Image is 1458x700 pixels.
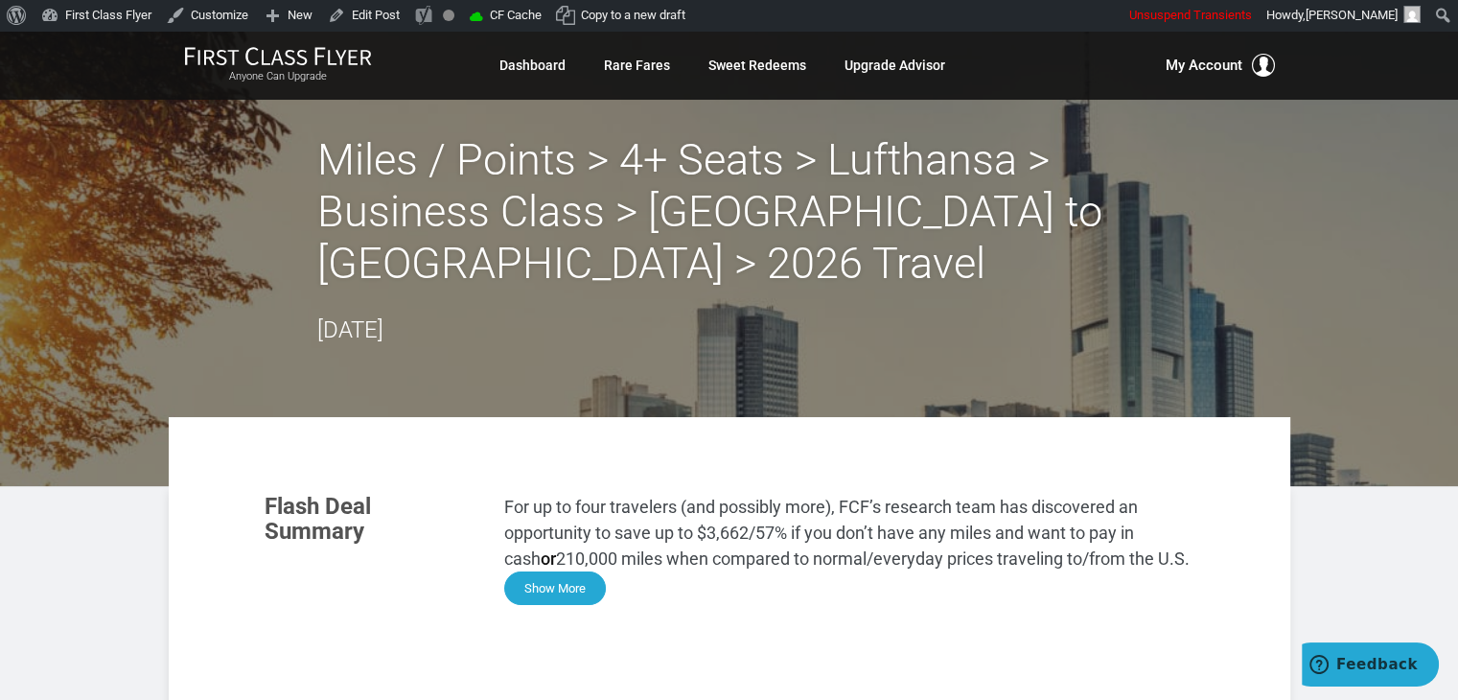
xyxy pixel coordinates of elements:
span: My Account [1166,54,1242,77]
h2: Miles / Points > 4+ Seats > Lufthansa > Business Class > [GEOGRAPHIC_DATA] to [GEOGRAPHIC_DATA] >... [317,134,1142,290]
a: Rare Fares [604,48,670,82]
p: For up to four travelers (and possibly more), FCF’s research team has discovered an opportunity t... [504,494,1194,572]
a: Sweet Redeems [708,48,806,82]
button: My Account [1166,54,1275,77]
button: Show More [504,572,606,605]
span: [PERSON_NAME] [1306,8,1398,22]
a: Dashboard [499,48,566,82]
a: Upgrade Advisor [845,48,945,82]
time: [DATE] [317,316,383,343]
iframe: Opens a widget where you can find more information [1302,642,1439,690]
small: Anyone Can Upgrade [184,70,372,83]
a: First Class FlyerAnyone Can Upgrade [184,46,372,84]
span: Unsuspend Transients [1129,8,1252,22]
h3: Flash Deal Summary [265,494,475,545]
strong: or [541,548,556,569]
img: First Class Flyer [184,46,372,66]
